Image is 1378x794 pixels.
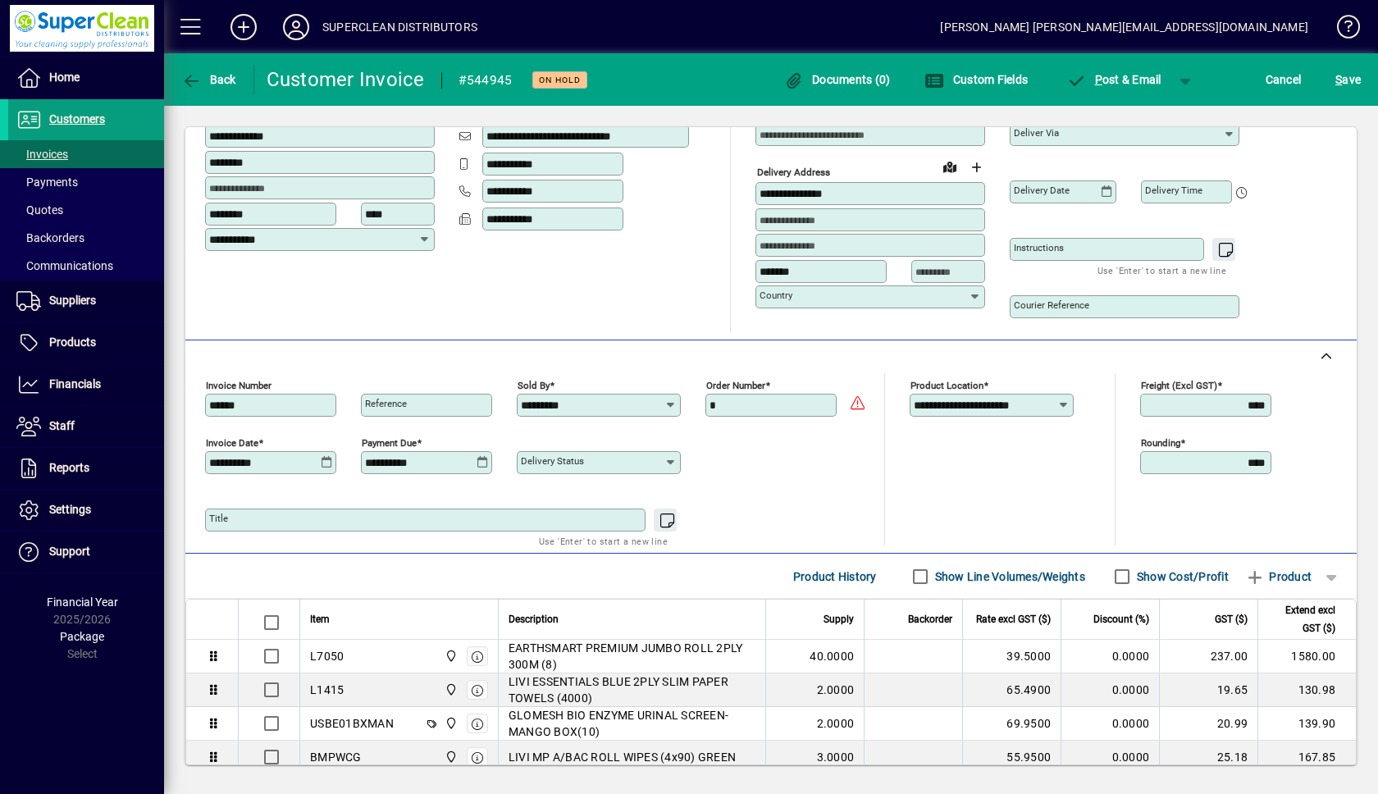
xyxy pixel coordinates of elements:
[49,71,80,84] span: Home
[16,176,78,189] span: Payments
[1335,66,1361,93] span: ave
[1141,437,1180,449] mat-label: Rounding
[1134,568,1229,585] label: Show Cost/Profit
[310,715,394,732] div: USBE01BXMAN
[60,630,104,643] span: Package
[787,562,883,591] button: Product History
[1266,66,1302,93] span: Cancel
[310,749,362,765] div: BMPWCG
[910,380,983,391] mat-label: Product location
[1257,673,1356,707] td: 130.98
[1058,65,1170,94] button: Post & Email
[1141,380,1217,391] mat-label: Freight (excl GST)
[267,66,425,93] div: Customer Invoice
[49,377,101,390] span: Financials
[509,707,755,740] span: GLOMESH BIO ENZYME URINAL SCREEN- MANGO BOX(10)
[1066,73,1161,86] span: ost & Email
[8,448,164,489] a: Reports
[310,610,330,628] span: Item
[1257,741,1356,774] td: 167.85
[539,532,668,550] mat-hint: Use 'Enter' to start a new line
[440,681,459,699] span: Superclean Distributors
[976,610,1051,628] span: Rate excl GST ($)
[784,73,891,86] span: Documents (0)
[817,749,855,765] span: 3.0000
[1159,673,1257,707] td: 19.65
[16,203,63,217] span: Quotes
[518,380,550,391] mat-label: Sold by
[49,294,96,307] span: Suppliers
[920,65,1032,94] button: Custom Fields
[440,647,459,665] span: Superclean Distributors
[509,640,755,673] span: EARTHSMART PREMIUM JUMBO ROLL 2PLY 300M (8)
[1159,741,1257,774] td: 25.18
[16,148,68,161] span: Invoices
[973,648,1051,664] div: 39.5000
[539,75,581,85] span: On hold
[780,65,895,94] button: Documents (0)
[310,648,344,664] div: L7050
[1014,127,1059,139] mat-label: Deliver via
[8,490,164,531] a: Settings
[1014,299,1089,311] mat-label: Courier Reference
[973,682,1051,698] div: 65.4900
[16,259,113,272] span: Communications
[1061,741,1159,774] td: 0.0000
[8,224,164,252] a: Backorders
[164,65,254,94] app-page-header-button: Back
[1014,242,1064,253] mat-label: Instructions
[1093,610,1149,628] span: Discount (%)
[440,714,459,732] span: Superclean Distributors
[8,364,164,405] a: Financials
[1335,73,1342,86] span: S
[973,715,1051,732] div: 69.9500
[1257,640,1356,673] td: 1580.00
[1145,185,1202,196] mat-label: Delivery time
[49,503,91,516] span: Settings
[509,610,559,628] span: Description
[521,455,584,467] mat-label: Delivery status
[217,12,270,42] button: Add
[824,610,854,628] span: Supply
[49,335,96,349] span: Products
[49,461,89,474] span: Reports
[1257,707,1356,741] td: 139.90
[1215,610,1248,628] span: GST ($)
[365,398,407,409] mat-label: Reference
[1331,65,1365,94] button: Save
[940,14,1308,40] div: [PERSON_NAME] [PERSON_NAME][EMAIL_ADDRESS][DOMAIN_NAME]
[1061,640,1159,673] td: 0.0000
[440,748,459,766] span: Superclean Distributors
[793,564,877,590] span: Product History
[924,73,1028,86] span: Custom Fields
[1014,185,1070,196] mat-label: Delivery date
[1325,3,1357,57] a: Knowledge Base
[937,153,963,180] a: View on map
[1097,261,1226,280] mat-hint: Use 'Enter' to start a new line
[209,513,228,524] mat-label: Title
[932,568,1085,585] label: Show Line Volumes/Weights
[177,65,240,94] button: Back
[47,595,118,609] span: Financial Year
[760,290,792,301] mat-label: Country
[963,154,989,180] button: Choose address
[810,648,854,664] span: 40.0000
[181,73,236,86] span: Back
[1262,65,1306,94] button: Cancel
[817,682,855,698] span: 2.0000
[1159,640,1257,673] td: 237.00
[459,67,513,94] div: #544945
[1159,707,1257,741] td: 20.99
[8,532,164,573] a: Support
[8,322,164,363] a: Products
[1061,673,1159,707] td: 0.0000
[8,140,164,168] a: Invoices
[8,196,164,224] a: Quotes
[49,419,75,432] span: Staff
[509,673,755,706] span: LIVI ESSENTIALS BLUE 2PLY SLIM PAPER TOWELS (4000)
[1237,562,1320,591] button: Product
[322,14,477,40] div: SUPERCLEAN DISTRIBUTORS
[1268,601,1335,637] span: Extend excl GST ($)
[8,252,164,280] a: Communications
[1245,564,1312,590] span: Product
